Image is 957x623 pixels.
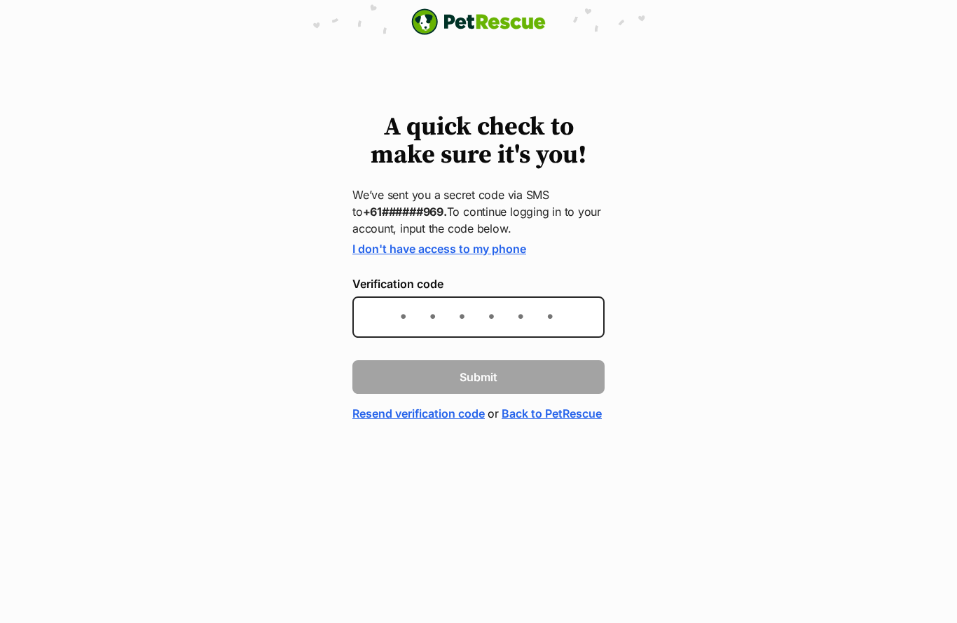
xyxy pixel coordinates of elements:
strong: +61######969. [363,205,447,219]
a: Resend verification code [352,405,485,422]
label: Verification code [352,278,605,290]
p: We’ve sent you a secret code via SMS to To continue logging in to your account, input the code be... [352,186,605,237]
span: or [488,405,499,422]
input: Enter the 6-digit verification code sent to your device [352,296,605,338]
a: Back to PetRescue [502,405,602,422]
button: Submit [352,360,605,394]
img: logo-e224e6f780fb5917bec1dbf3a21bbac754714ae5b6737aabdf751b685950b380.svg [411,8,546,35]
a: I don't have access to my phone [352,242,526,256]
a: PetRescue [411,8,546,35]
span: Submit [460,369,497,385]
h1: A quick check to make sure it's you! [352,114,605,170]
